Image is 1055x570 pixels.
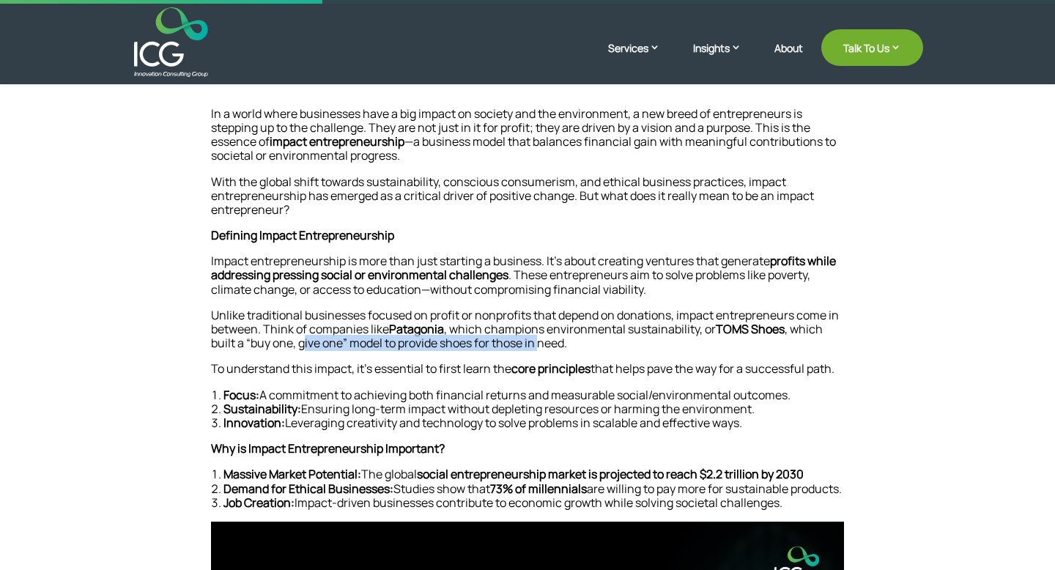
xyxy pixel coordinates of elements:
[223,481,393,497] strong: Demand for Ethical Businesses:
[211,416,844,430] li: Leveraging creativity and technology to solve problems in scalable and effective ways.
[417,466,804,482] strong: social entrepreneurship market is projected to reach $2.2 trillion by 2030
[608,40,675,77] a: Services
[270,133,404,149] strong: impact entrepreneurship
[211,175,844,229] p: With the global shift towards sustainability, conscious consumerism, and ethical business practic...
[490,481,587,497] strong: 73% of millennials
[693,40,756,77] a: Insights
[716,321,785,337] strong: TOMS Shoes
[211,362,844,388] p: To understand this impact, it’s essential to first learn the that helps pave the way for a succes...
[982,500,1055,570] iframe: Chat Widget
[211,467,844,481] li: The global
[211,227,394,243] strong: Defining Impact Entrepreneurship
[211,440,445,456] strong: Why is Impact Entrepreneurship Important?
[211,388,844,402] li: A commitment to achieving both financial returns and measurable social/environmental outcomes.
[211,482,844,496] li: Studies show that are willing to pay more for sustainable products.
[223,495,295,511] strong: Job Creation:
[223,387,259,403] strong: Focus:
[211,253,836,283] strong: profits while addressing pressing social or environmental challenges
[211,254,844,308] p: Impact entrepreneurship is more than just starting a business. It’s about creating ventures that ...
[223,401,301,417] strong: Sustainability:
[223,415,285,431] strong: Innovation:
[211,308,844,363] p: Unlike traditional businesses focused on profit or nonprofits that depend on donations, impact en...
[211,402,844,416] li: Ensuring long-term impact without depleting resources or harming the environment.
[211,496,844,510] li: Impact-driven businesses contribute to economic growth while solving societal challenges.
[821,29,923,66] a: Talk To Us
[223,466,361,482] strong: Massive Market Potential:
[389,321,444,337] strong: Patagonia
[134,7,208,77] img: ICG
[511,360,591,377] strong: core principles
[774,42,803,77] a: About
[211,107,844,175] p: In a world where businesses have a big impact on society and the environment, a new breed of entr...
